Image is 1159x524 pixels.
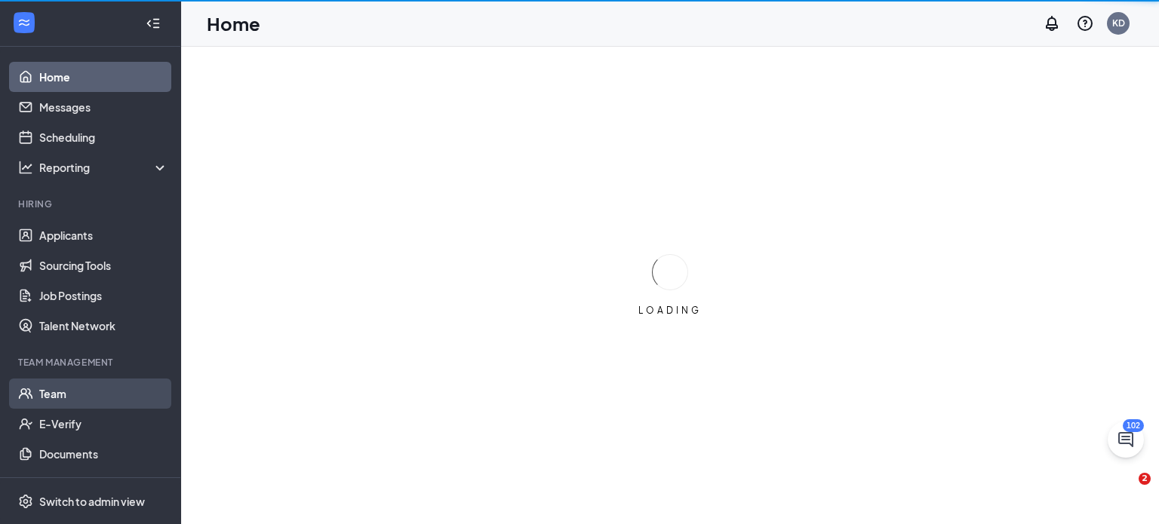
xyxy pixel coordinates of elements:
[18,494,33,509] svg: Settings
[18,198,165,210] div: Hiring
[1112,17,1125,29] div: KD
[207,11,260,36] h1: Home
[39,494,145,509] div: Switch to admin view
[632,304,708,317] div: LOADING
[39,62,168,92] a: Home
[1108,473,1144,509] iframe: Intercom live chat
[17,15,32,30] svg: WorkstreamLogo
[1123,419,1144,432] div: 102
[39,122,168,152] a: Scheduling
[39,280,168,311] a: Job Postings
[39,311,168,341] a: Talent Network
[39,378,168,409] a: Team
[39,439,168,469] a: Documents
[1108,421,1144,458] button: ChatActive
[18,160,33,175] svg: Analysis
[1076,14,1094,32] svg: QuestionInfo
[39,409,168,439] a: E-Verify
[39,220,168,250] a: Applicants
[39,250,168,280] a: Sourcing Tools
[146,16,161,31] svg: Collapse
[39,469,168,499] a: Surveys
[1043,14,1061,32] svg: Notifications
[1139,473,1151,485] span: 2
[18,356,165,369] div: Team Management
[39,92,168,122] a: Messages
[39,160,169,175] div: Reporting
[1117,431,1135,449] svg: ChatActive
